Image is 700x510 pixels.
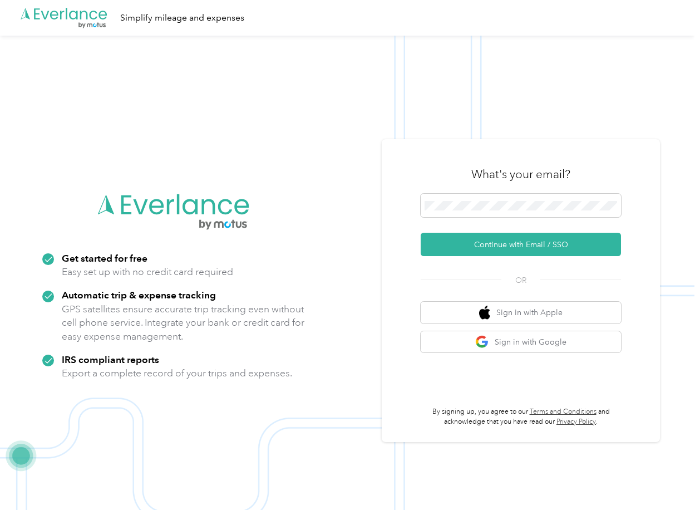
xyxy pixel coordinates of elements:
a: Terms and Conditions [530,408,597,416]
button: google logoSign in with Google [421,331,621,353]
p: By signing up, you agree to our and acknowledge that you have read our . [421,407,621,426]
div: Simplify mileage and expenses [120,11,244,25]
a: Privacy Policy [556,418,596,426]
button: Continue with Email / SSO [421,233,621,256]
h3: What's your email? [471,166,570,182]
p: GPS satellites ensure accurate trip tracking even without cell phone service. Integrate your bank... [62,302,305,344]
strong: Automatic trip & expense tracking [62,289,216,301]
strong: IRS compliant reports [62,354,159,365]
strong: Get started for free [62,252,147,264]
span: OR [501,274,540,286]
iframe: Everlance-gr Chat Button Frame [638,448,700,510]
p: Export a complete record of your trips and expenses. [62,366,292,380]
img: google logo [475,335,489,349]
button: apple logoSign in with Apple [421,302,621,323]
img: apple logo [479,306,490,320]
p: Easy set up with no credit card required [62,265,233,279]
